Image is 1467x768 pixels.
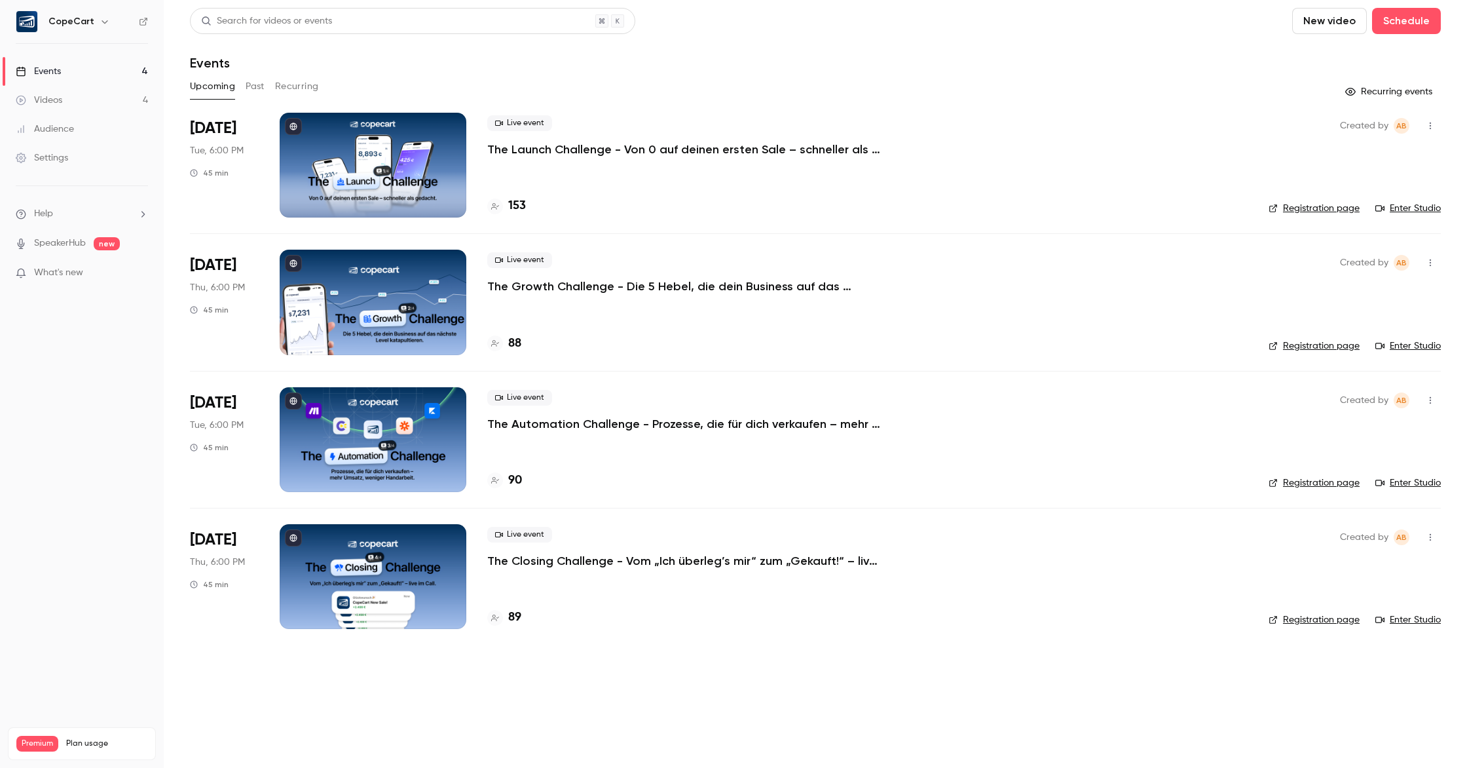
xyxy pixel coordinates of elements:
h4: 153 [508,197,526,215]
a: Enter Studio [1375,476,1441,490]
span: AB [1396,255,1407,271]
span: What's new [34,266,83,280]
span: [DATE] [190,529,236,550]
span: [DATE] [190,393,236,413]
span: AB [1396,529,1407,545]
span: Help [34,207,53,221]
span: Created by [1340,393,1388,408]
div: Audience [16,123,74,136]
a: Registration page [1269,476,1360,490]
span: Live event [487,115,552,131]
span: Anne Bertsch [1394,255,1409,271]
span: new [94,237,120,250]
span: [DATE] [190,118,236,139]
div: Oct 23 Thu, 6:00 PM (Europe/Rome) [190,524,259,629]
a: Registration page [1269,339,1360,353]
h4: 88 [508,335,521,353]
a: Enter Studio [1375,613,1441,626]
a: The Closing Challenge - Vom „Ich überleg’s mir“ zum „Gekauft!“ – live im Call. [487,553,880,569]
a: 153 [487,197,526,215]
div: 45 min [190,442,229,453]
button: Upcoming [190,76,235,97]
span: Live event [487,252,552,268]
span: Tue, 6:00 PM [190,419,244,432]
a: SpeakerHub [34,237,86,250]
span: Anne Bertsch [1394,393,1409,408]
span: Thu, 6:00 PM [190,281,245,294]
button: Recurring [275,76,319,97]
span: Anne Bertsch [1394,118,1409,134]
span: Created by [1340,529,1388,545]
button: New video [1292,8,1367,34]
span: Plan usage [66,739,147,749]
div: 45 min [190,168,229,178]
div: 45 min [190,305,229,315]
a: Enter Studio [1375,202,1441,215]
h1: Events [190,55,230,71]
li: help-dropdown-opener [16,207,148,221]
div: Videos [16,94,62,107]
span: [DATE] [190,255,236,276]
button: Schedule [1372,8,1441,34]
img: CopeCart [16,11,37,32]
h6: CopeCart [48,15,94,28]
div: Events [16,65,61,78]
div: Search for videos or events [201,14,332,28]
span: Live event [487,527,552,543]
div: Oct 21 Tue, 6:00 PM (Europe/Rome) [190,387,259,492]
a: Registration page [1269,613,1360,626]
span: Anne Bertsch [1394,529,1409,545]
span: Created by [1340,118,1388,134]
span: Premium [16,736,58,752]
button: Past [246,76,265,97]
span: AB [1396,118,1407,134]
a: 90 [487,472,522,490]
div: Oct 14 Tue, 6:00 PM (Europe/Rome) [190,113,259,218]
a: The Growth Challenge - Die 5 Hebel, die dein Business auf das nächste Level katapultieren [487,278,880,294]
h4: 89 [508,609,521,626]
div: 45 min [190,579,229,590]
span: Created by [1340,255,1388,271]
div: Oct 16 Thu, 6:00 PM (Europe/Rome) [190,250,259,355]
button: Recurring events [1339,81,1441,102]
a: 88 [487,335,521,353]
a: The Launch Challenge - Von 0 auf deinen ersten Sale – schneller als gedacht [487,142,880,157]
span: Tue, 6:00 PM [190,144,244,157]
a: Enter Studio [1375,339,1441,353]
a: The Automation Challenge - Prozesse, die für dich verkaufen – mehr Umsatz, weniger Handarbeit [487,416,880,432]
a: 89 [487,609,521,626]
a: Registration page [1269,202,1360,215]
span: Live event [487,390,552,406]
span: Thu, 6:00 PM [190,556,245,569]
h4: 90 [508,472,522,490]
div: Settings [16,151,68,164]
span: AB [1396,393,1407,408]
